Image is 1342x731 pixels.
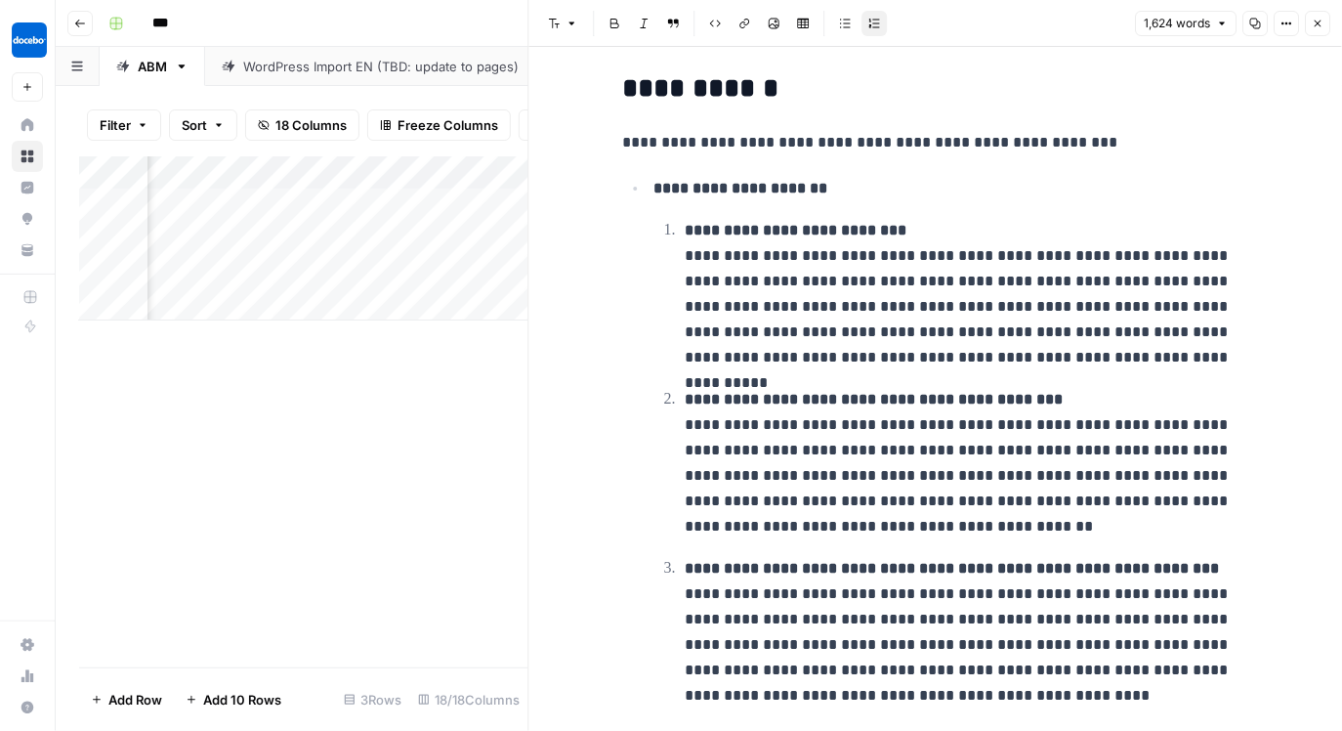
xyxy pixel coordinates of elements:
[203,690,281,709] span: Add 10 Rows
[12,629,43,661] a: Settings
[1135,11,1237,36] button: 1,624 words
[12,22,47,58] img: Docebo Logo
[100,115,131,135] span: Filter
[12,235,43,266] a: Your Data
[275,115,347,135] span: 18 Columns
[336,684,410,715] div: 3 Rows
[12,203,43,235] a: Opportunities
[12,109,43,141] a: Home
[138,57,167,76] div: ABM
[12,692,43,723] button: Help + Support
[169,109,237,141] button: Sort
[12,141,43,172] a: Browse
[1144,15,1210,32] span: 1,624 words
[12,16,43,64] button: Workspace: Docebo
[367,109,511,141] button: Freeze Columns
[87,109,161,141] button: Filter
[100,47,205,86] a: ABM
[398,115,498,135] span: Freeze Columns
[108,690,162,709] span: Add Row
[12,661,43,692] a: Usage
[243,57,519,76] div: WordPress Import EN (TBD: update to pages)
[205,47,557,86] a: WordPress Import EN (TBD: update to pages)
[12,172,43,203] a: Insights
[174,684,293,715] button: Add 10 Rows
[245,109,359,141] button: 18 Columns
[410,684,528,715] div: 18/18 Columns
[182,115,207,135] span: Sort
[79,684,174,715] button: Add Row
